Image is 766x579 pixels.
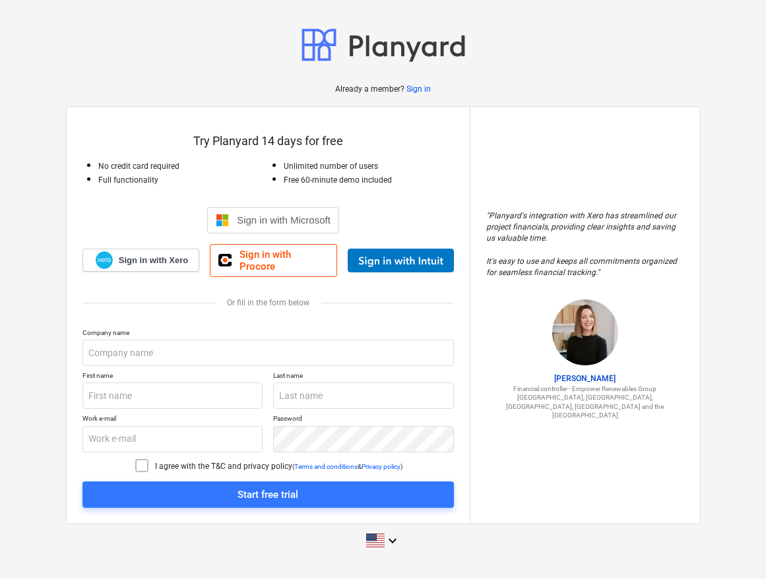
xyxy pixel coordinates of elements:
[486,393,684,419] p: [GEOGRAPHIC_DATA], [GEOGRAPHIC_DATA], [GEOGRAPHIC_DATA], [GEOGRAPHIC_DATA] and the [GEOGRAPHIC_DATA]
[82,249,200,272] a: Sign in with Xero
[155,461,292,472] p: I agree with the T&C and privacy policy
[82,340,454,366] input: Company name
[486,210,684,278] p: " Planyard's integration with Xero has streamlined our project financials, providing clear insigh...
[216,214,229,227] img: Microsoft logo
[284,161,454,172] p: Unlimited number of users
[96,251,113,269] img: Xero logo
[82,328,454,340] p: Company name
[82,414,263,425] p: Work e-mail
[486,373,684,384] p: [PERSON_NAME]
[82,133,454,149] p: Try Planyard 14 days for free
[237,214,331,226] span: Sign in with Microsoft
[273,371,454,382] p: Last name
[284,175,454,186] p: Free 60-minute demo included
[82,426,263,452] input: Work e-mail
[210,244,336,277] a: Sign in with Procore
[239,249,329,272] span: Sign in with Procore
[82,481,454,508] button: Start free trial
[82,382,263,409] input: First name
[362,463,400,470] a: Privacy policy
[98,161,269,172] p: No credit card required
[98,175,269,186] p: Full functionality
[385,533,400,549] i: keyboard_arrow_down
[238,486,298,503] div: Start free trial
[406,84,431,95] a: Sign in
[82,298,454,307] div: Or fill in the form below
[82,371,263,382] p: First name
[119,255,188,266] span: Sign in with Xero
[335,84,406,95] p: Already a member?
[273,382,454,409] input: Last name
[486,384,684,393] p: Financial controller - Empower Renewables Group
[273,414,454,425] p: Password
[552,299,618,365] img: Sharon Brown
[294,463,358,470] a: Terms and conditions
[292,462,402,471] p: ( & )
